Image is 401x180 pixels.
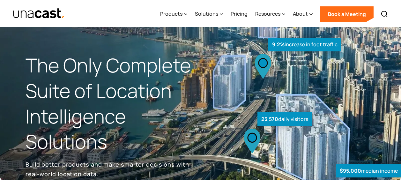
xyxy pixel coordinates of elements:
div: Resources [255,10,280,18]
div: increase in foot traffic [268,38,341,51]
div: About [293,10,308,18]
strong: $95,000 [340,167,361,174]
div: Solutions [195,1,223,27]
strong: 23,570 [261,116,278,123]
img: Search icon [381,10,388,18]
a: home [13,8,65,19]
a: Pricing [231,1,248,27]
h1: The Only Complete Suite of Location Intelligence Solutions [26,53,201,154]
div: Resources [255,1,285,27]
div: Products [160,1,187,27]
a: Book a Meeting [320,6,374,22]
div: About [293,1,313,27]
p: Build better products and make smarter decisions with real-world location data. [26,160,191,179]
div: daily visitors [257,112,312,126]
img: Unacast text logo [13,8,65,19]
div: Products [160,10,182,18]
strong: 9.2% [272,41,285,48]
div: Solutions [195,10,218,18]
